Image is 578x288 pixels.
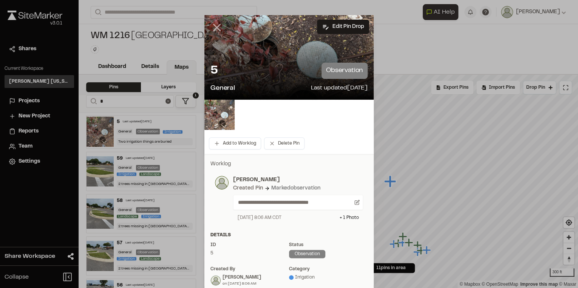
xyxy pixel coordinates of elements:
p: Worklog [210,160,368,168]
div: Status [289,242,368,248]
div: 5 [210,250,289,257]
div: Created by [210,266,289,273]
img: photo [215,176,229,189]
button: Delete Pin [264,137,304,149]
div: Created Pin [233,184,263,193]
p: General [210,83,235,94]
div: on [DATE] 8:06 AM [223,281,261,286]
div: + 1 Photo [339,214,359,221]
div: Details [210,232,368,239]
p: [PERSON_NAME] [233,176,363,184]
p: observation [321,63,368,79]
img: Nolen Engelmeyer [211,276,221,285]
div: observation [289,250,325,258]
div: Marked observation [271,184,320,193]
p: Last updated [DATE] [311,83,368,94]
div: [PERSON_NAME] [223,274,261,281]
img: file [204,100,235,130]
div: ID [210,242,289,248]
button: Add to Worklog [209,137,261,149]
div: category [289,266,368,273]
div: Irrigation [289,274,368,281]
div: [DATE] 8:06 AM CDT [238,214,281,221]
p: 5 [210,63,218,79]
